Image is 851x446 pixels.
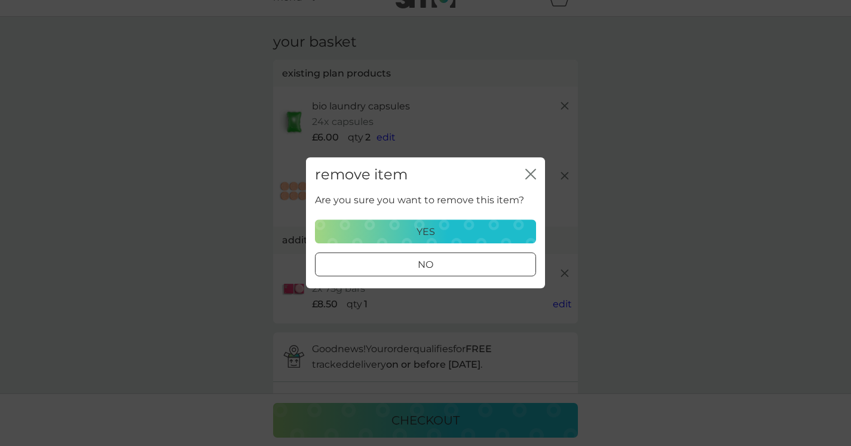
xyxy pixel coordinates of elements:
p: Are you sure you want to remove this item? [315,193,524,208]
button: close [525,169,536,181]
button: yes [315,220,536,244]
button: no [315,253,536,277]
h2: remove item [315,166,408,184]
p: no [418,258,433,273]
p: yes [417,224,435,240]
